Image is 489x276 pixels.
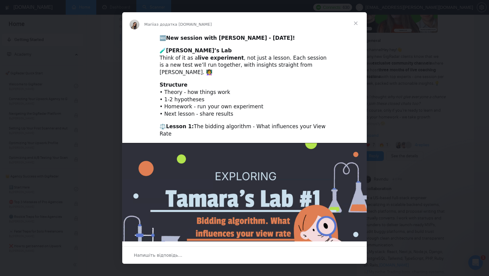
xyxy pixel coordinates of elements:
[198,55,244,61] b: live experiment
[160,82,187,88] b: Structure
[130,20,139,29] img: Profile image for Mariia
[345,12,367,34] span: Закрити
[160,35,329,42] div: 🆕
[134,251,182,259] span: Напишіть відповідь…
[166,47,232,54] b: [PERSON_NAME]’s Lab
[166,35,295,41] b: New session with [PERSON_NAME] - [DATE]!
[160,47,329,76] div: 🧪 Think of it as a , not just a lesson. Each session is a new test we’ll run together, with insig...
[166,123,194,129] b: Lesson 1:
[122,246,367,264] div: Відкрити бесіду й відповісти
[144,22,156,27] span: Mariia
[156,22,212,27] span: з додатка [DOMAIN_NAME]
[160,81,329,118] div: • Theory - how things work • 1-2 hypotheses • Homework - run your own experiment • Next lesson - ...
[160,123,329,138] div: ⚖️ The bidding algorithm - What influences your View Rate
